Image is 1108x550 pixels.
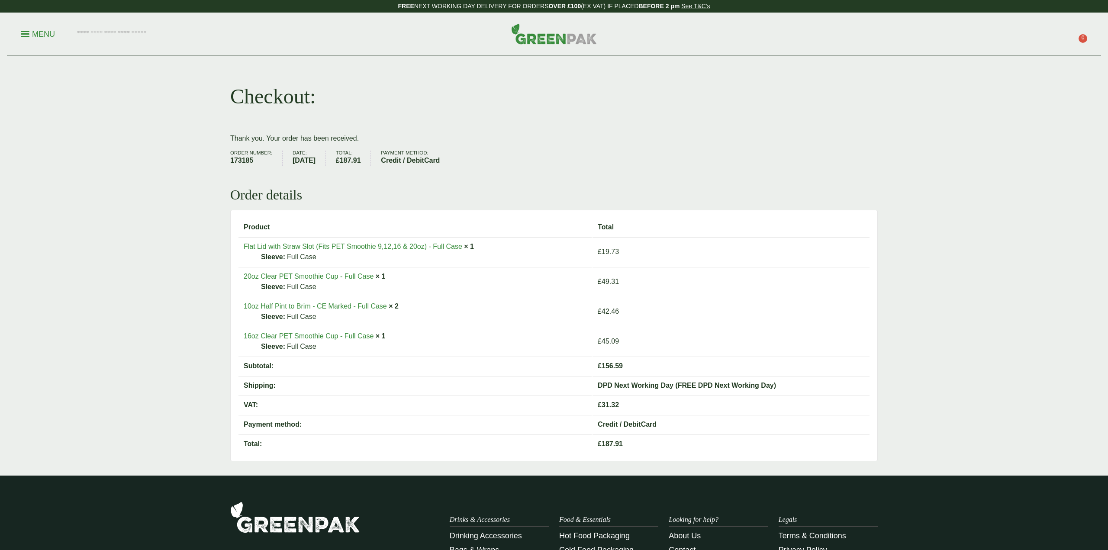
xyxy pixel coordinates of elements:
[548,3,581,10] strong: OVER £100
[598,338,602,345] span: £
[230,155,272,166] strong: 173185
[376,332,386,340] strong: × 1
[244,273,374,280] a: 20oz Clear PET Smoothie Cup - Full Case
[398,3,414,10] strong: FREE
[598,440,602,447] span: £
[598,362,623,370] span: 156.59
[238,396,592,414] th: VAT:
[244,243,462,250] a: Flat Lid with Straw Slot (Fits PET Smoothie 9,12,16 & 20oz) - Full Case
[598,338,619,345] bdi: 45.09
[598,248,619,255] bdi: 19.73
[261,341,586,352] p: Full Case
[336,151,371,166] li: Total:
[244,332,374,340] a: 16oz Clear PET Smoothie Cup - Full Case
[336,157,361,164] bdi: 187.91
[230,502,360,533] img: GreenPak Supplies
[511,23,597,44] img: GreenPak Supplies
[598,362,602,370] span: £
[381,151,450,166] li: Payment method:
[293,155,316,166] strong: [DATE]
[238,415,592,434] th: Payment method:
[261,312,285,322] strong: Sleeve:
[593,415,870,434] td: Credit / DebitCard
[450,531,522,540] a: Drinking Accessories
[598,278,602,285] span: £
[21,29,55,39] p: Menu
[261,252,586,262] p: Full Case
[779,531,846,540] a: Terms & Conditions
[598,308,619,315] bdi: 42.46
[593,218,870,236] th: Total
[21,29,55,38] a: Menu
[230,151,283,166] li: Order number:
[593,376,870,395] td: DPD Next Working Day (FREE DPD Next Working Day)
[230,133,878,144] p: Thank you. Your order has been received.
[598,440,623,447] span: 187.91
[598,278,619,285] bdi: 49.31
[261,252,285,262] strong: Sleeve:
[669,531,701,540] a: About Us
[238,218,592,236] th: Product
[238,357,592,375] th: Subtotal:
[293,151,326,166] li: Date:
[230,187,878,203] h2: Order details
[244,302,387,310] a: 10oz Half Pint to Brim - CE Marked - Full Case
[389,302,399,310] strong: × 2
[261,282,586,292] p: Full Case
[559,531,630,540] a: Hot Food Packaging
[681,3,710,10] a: See T&C's
[238,376,592,395] th: Shipping:
[598,248,602,255] span: £
[261,282,285,292] strong: Sleeve:
[598,308,602,315] span: £
[1079,34,1087,43] span: 0
[376,273,386,280] strong: × 1
[261,341,285,352] strong: Sleeve:
[238,434,592,453] th: Total:
[598,401,602,408] span: £
[381,155,440,166] strong: Credit / DebitCard
[336,157,340,164] span: £
[638,3,680,10] strong: BEFORE 2 pm
[261,312,586,322] p: Full Case
[464,243,474,250] strong: × 1
[598,401,619,408] span: 31.32
[230,84,316,109] h1: Checkout:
